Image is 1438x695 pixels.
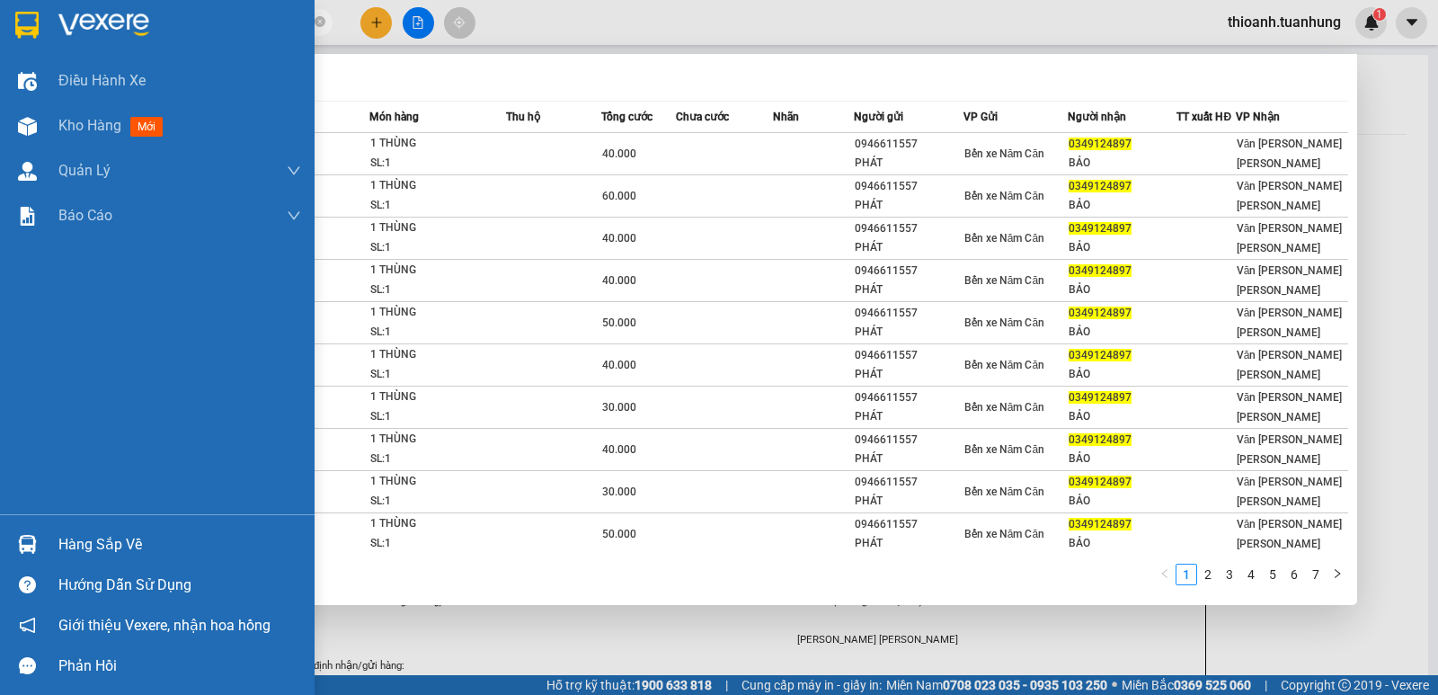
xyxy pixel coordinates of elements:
div: BẢO [1069,238,1176,257]
span: Văn [PERSON_NAME] [PERSON_NAME] [1237,391,1343,423]
div: 1 THÙNG [370,430,505,450]
span: 0349124897 [1069,307,1132,319]
a: 2 [1198,565,1218,584]
button: left [1154,564,1176,585]
div: 0946611557 [855,431,963,450]
div: 0946611557 [855,219,963,238]
span: Chưa cước [676,111,729,123]
span: Bến xe Năm Căn [964,443,1044,456]
div: Phản hồi [58,653,301,680]
span: Bến xe Năm Căn [964,147,1044,160]
span: 30.000 [602,486,636,498]
span: 0349124897 [1069,476,1132,488]
span: Văn [PERSON_NAME] [PERSON_NAME] [1237,222,1343,254]
a: 4 [1241,565,1261,584]
span: notification [19,617,36,634]
div: SL: 1 [370,492,505,512]
a: 1 [1176,565,1196,584]
span: 40.000 [602,232,636,245]
span: 0349124897 [1069,180,1132,192]
span: 30.000 [602,401,636,414]
div: BẢO [1069,365,1176,384]
div: BẢO [1069,534,1176,553]
li: 3 [1219,564,1240,585]
div: 1 THÙNG [370,176,505,196]
span: mới [130,117,163,137]
div: PHÁT [855,407,963,426]
span: Bến xe Năm Căn [964,316,1044,329]
li: 5 [1262,564,1283,585]
div: 1 THÙNG [370,134,505,154]
li: 2 [1197,564,1219,585]
span: Báo cáo [58,204,112,227]
span: TT xuất HĐ [1176,111,1231,123]
span: 0349124897 [1069,518,1132,530]
span: Văn [PERSON_NAME] [PERSON_NAME] [1237,349,1343,381]
img: warehouse-icon [18,117,37,136]
span: 0349124897 [1069,391,1132,404]
span: 0349124897 [1069,349,1132,361]
span: 60.000 [602,190,636,202]
span: Nhãn [773,111,799,123]
div: PHÁT [855,196,963,215]
div: PHÁT [855,534,963,553]
div: BẢO [1069,407,1176,426]
div: BẢO [1069,196,1176,215]
div: SL: 1 [370,450,505,469]
div: PHÁT [855,238,963,257]
span: Người gửi [854,111,903,123]
li: 7 [1305,564,1327,585]
div: 0946611557 [855,177,963,196]
div: 0946611557 [855,304,963,323]
div: Hàng sắp về [58,531,301,558]
span: Bến xe Năm Căn [964,486,1044,498]
span: 0349124897 [1069,138,1132,150]
span: Giới thiệu Vexere, nhận hoa hồng [58,614,271,637]
div: Hướng dẫn sử dụng [58,572,301,599]
span: Văn [PERSON_NAME] [PERSON_NAME] [1237,138,1343,170]
a: 7 [1306,565,1326,584]
span: 50.000 [602,528,636,540]
span: 40.000 [602,274,636,287]
li: Previous Page [1154,564,1176,585]
img: logo-vxr [15,12,39,39]
span: Người nhận [1068,111,1126,123]
li: Next Page [1327,564,1348,585]
div: 0946611557 [855,135,963,154]
div: SL: 1 [370,534,505,554]
div: 0946611557 [855,262,963,281]
span: question-circle [19,576,36,593]
span: Bến xe Năm Căn [964,190,1044,202]
a: 3 [1220,565,1239,584]
div: SL: 1 [370,365,505,385]
span: VP Gửi [963,111,998,123]
div: PHÁT [855,323,963,342]
div: 1 THÙNG [370,345,505,365]
li: 6 [1283,564,1305,585]
span: Văn [PERSON_NAME] [PERSON_NAME] [1237,476,1343,508]
div: SL: 1 [370,281,505,300]
div: 1 THÙNG [370,514,505,534]
span: close-circle [315,16,325,27]
div: 1 THÙNG [370,472,505,492]
a: 6 [1284,565,1304,584]
div: 1 THÙNG [370,261,505,281]
span: down [287,209,301,223]
div: SL: 1 [370,323,505,343]
div: PHÁT [855,154,963,173]
span: Văn [PERSON_NAME] [PERSON_NAME] [1237,264,1343,297]
div: SL: 1 [370,238,505,258]
div: SL: 1 [370,196,505,216]
span: 0349124897 [1069,222,1132,235]
div: BẢO [1069,450,1176,468]
div: PHÁT [855,492,963,511]
span: Điều hành xe [58,69,146,92]
div: 1 THÙNG [370,388,505,407]
div: 1 THÙNG [370,218,505,238]
span: Quản Lý [58,159,111,182]
div: BẢO [1069,492,1176,511]
div: 1 THÙNG [370,303,505,323]
div: BẢO [1069,154,1176,173]
span: close-circle [315,14,325,31]
span: down [287,164,301,178]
